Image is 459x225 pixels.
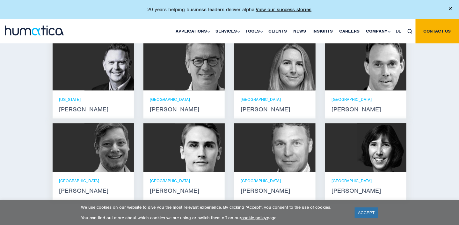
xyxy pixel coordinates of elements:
[266,42,316,90] img: Zoë Fox
[331,97,400,102] p: [GEOGRAPHIC_DATA]
[331,178,400,184] p: [GEOGRAPHIC_DATA]
[336,19,363,43] a: Careers
[81,215,347,221] p: You can find out more about which cookies we are using or switch them off on our page.
[256,6,312,13] a: View our success stories
[290,19,309,43] a: News
[416,19,459,43] a: Contact us
[212,19,242,43] a: Services
[331,188,400,193] strong: [PERSON_NAME]
[265,19,290,43] a: Clients
[84,42,134,90] img: Russell Raath
[175,123,225,172] img: Paul Simpson
[242,19,265,43] a: Tools
[84,123,134,172] img: Claudio Limacher
[150,97,218,102] p: [GEOGRAPHIC_DATA]
[241,97,309,102] p: [GEOGRAPHIC_DATA]
[355,207,378,218] a: ACCEPT
[172,19,212,43] a: Applications
[59,107,127,112] strong: [PERSON_NAME]
[396,28,401,34] span: DE
[331,107,400,112] strong: [PERSON_NAME]
[393,19,404,43] a: DE
[357,123,406,172] img: Karen Wright
[150,188,218,193] strong: [PERSON_NAME]
[150,107,218,112] strong: [PERSON_NAME]
[309,19,336,43] a: Insights
[241,107,309,112] strong: [PERSON_NAME]
[150,178,218,184] p: [GEOGRAPHIC_DATA]
[59,178,127,184] p: [GEOGRAPHIC_DATA]
[81,205,347,210] p: We use cookies on our website to give you the most relevant experience. By clicking “Accept”, you...
[357,42,406,90] img: Andreas Knobloch
[175,42,225,90] img: Jan Löning
[241,215,267,221] a: cookie policy
[5,26,64,35] img: logo
[266,123,316,172] img: Bryan Turner
[241,188,309,193] strong: [PERSON_NAME]
[59,97,127,102] p: [US_STATE]
[241,178,309,184] p: [GEOGRAPHIC_DATA]
[363,19,393,43] a: Company
[59,188,127,193] strong: [PERSON_NAME]
[148,6,312,13] p: 20 years helping business leaders deliver alpha.
[408,29,412,34] img: search_icon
